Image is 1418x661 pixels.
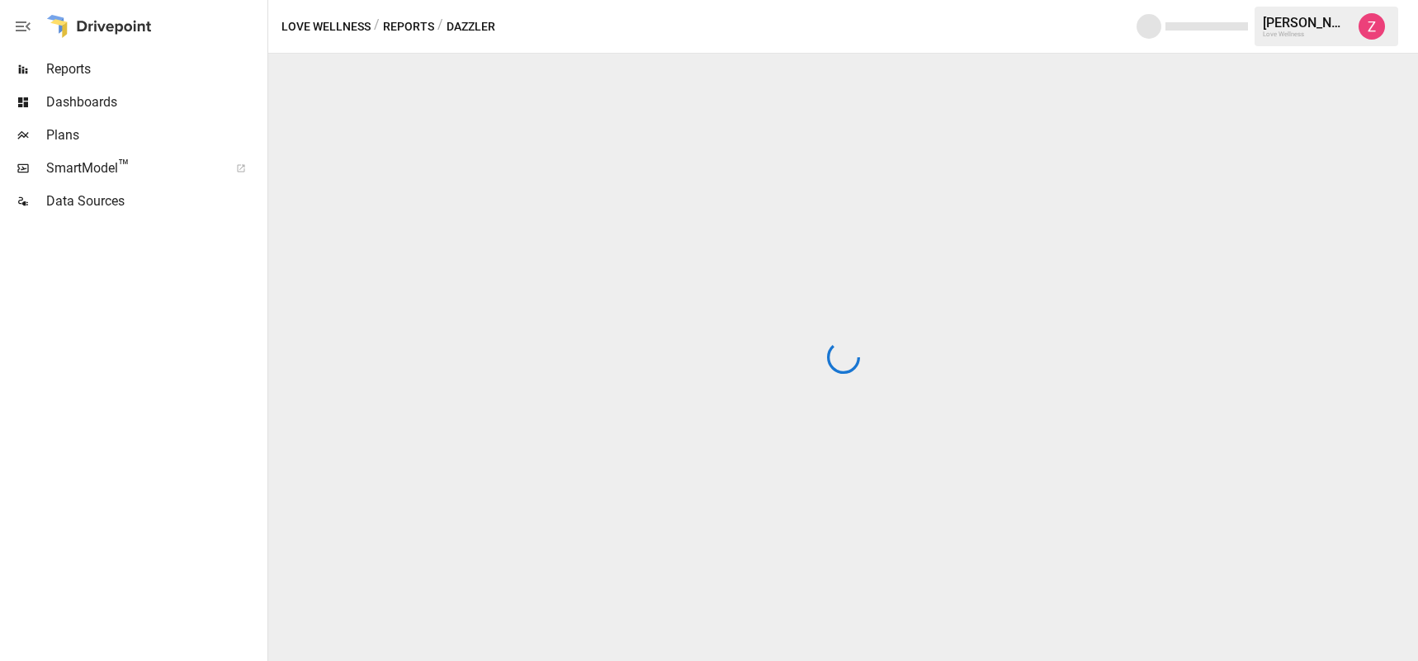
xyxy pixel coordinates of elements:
[437,17,443,37] div: /
[46,125,264,145] span: Plans
[1349,3,1395,50] button: Zoe Keller
[46,191,264,211] span: Data Sources
[46,158,218,178] span: SmartModel
[118,156,130,177] span: ™
[281,17,371,37] button: Love Wellness
[374,17,380,37] div: /
[46,92,264,112] span: Dashboards
[1263,31,1349,38] div: Love Wellness
[1263,15,1349,31] div: [PERSON_NAME]
[383,17,434,37] button: Reports
[46,59,264,79] span: Reports
[1359,13,1385,40] img: Zoe Keller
